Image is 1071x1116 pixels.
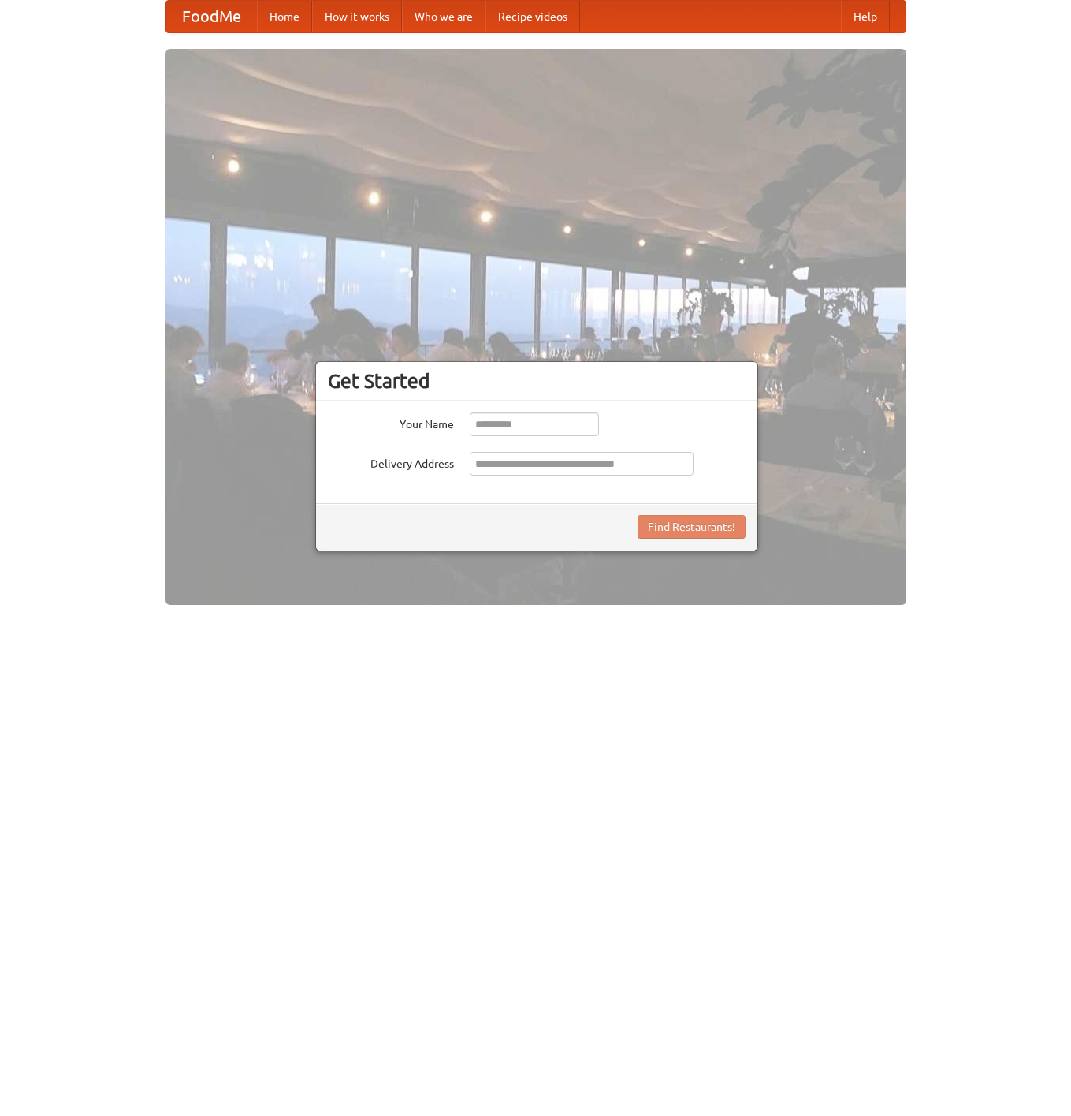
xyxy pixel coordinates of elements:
[638,515,746,539] button: Find Restaurants!
[485,1,580,32] a: Recipe videos
[402,1,485,32] a: Who we are
[841,1,890,32] a: Help
[328,369,746,393] h3: Get Started
[166,1,257,32] a: FoodMe
[257,1,312,32] a: Home
[328,452,454,472] label: Delivery Address
[312,1,402,32] a: How it works
[328,412,454,432] label: Your Name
